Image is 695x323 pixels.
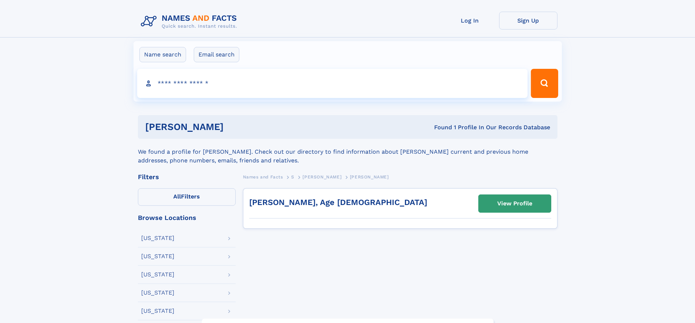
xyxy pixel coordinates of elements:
input: search input [137,69,528,98]
a: S [291,172,294,181]
span: S [291,174,294,180]
a: Names and Facts [243,172,283,181]
div: [US_STATE] [141,290,174,296]
span: [PERSON_NAME] [350,174,389,180]
a: [PERSON_NAME] [302,172,341,181]
div: Found 1 Profile In Our Records Database [329,123,550,131]
div: We found a profile for [PERSON_NAME]. Check out our directory to find information about [PERSON_N... [138,139,557,165]
a: Log In [441,12,499,29]
label: Email search [194,47,239,62]
div: [US_STATE] [141,272,174,277]
h1: [PERSON_NAME] [145,122,329,131]
a: Sign Up [499,12,557,29]
button: Search Button [531,69,558,98]
div: Browse Locations [138,214,236,221]
div: View Profile [497,195,532,212]
label: Filters [138,188,236,206]
div: Filters [138,174,236,180]
a: View Profile [479,195,551,212]
span: [PERSON_NAME] [302,174,341,180]
span: All [173,193,181,200]
div: [US_STATE] [141,235,174,241]
a: [PERSON_NAME], Age [DEMOGRAPHIC_DATA] [249,198,427,207]
div: [US_STATE] [141,308,174,314]
label: Name search [139,47,186,62]
img: Logo Names and Facts [138,12,243,31]
div: [US_STATE] [141,253,174,259]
